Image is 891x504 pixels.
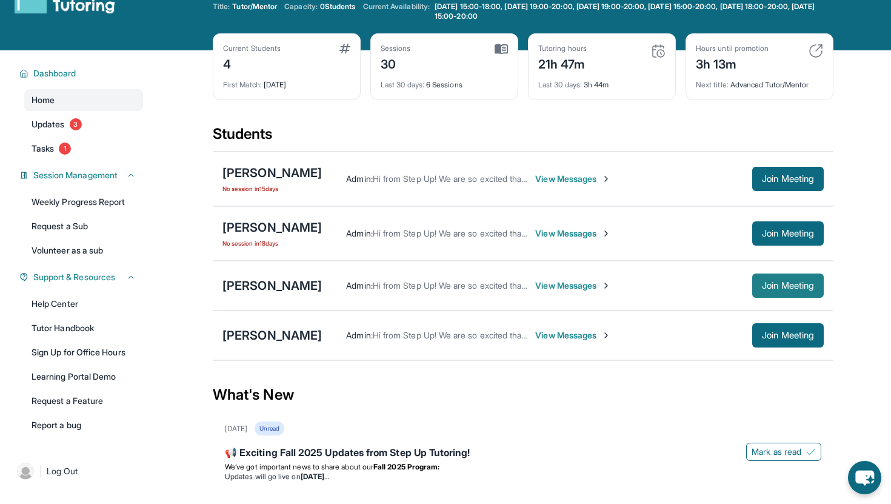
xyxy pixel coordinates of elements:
span: First Match : [223,80,262,89]
div: Unread [255,422,284,435]
span: Next title : [696,80,729,89]
div: Hours until promotion [696,44,769,53]
div: 21h 47m [538,53,587,73]
span: Home [32,94,55,106]
div: Tutoring hours [538,44,587,53]
strong: [DATE] [301,472,329,481]
div: 3h 44m [538,73,666,90]
span: Updates [32,118,65,130]
span: | [39,464,42,479]
a: Request a Sub [24,215,143,237]
span: Title: [213,2,230,12]
span: View Messages [535,329,611,341]
a: Report a bug [24,414,143,436]
span: Log Out [47,465,78,477]
span: Tasks [32,143,54,155]
span: Tutor/Mentor [232,2,277,12]
div: 4 [223,53,281,73]
div: [DATE] [223,73,350,90]
span: Admin : [346,280,372,291]
span: View Messages [535,173,611,185]
img: Chevron-Right [601,174,611,184]
a: Help Center [24,293,143,315]
a: Tasks1 [24,138,143,160]
span: Capacity: [284,2,318,12]
button: Join Meeting [752,274,824,298]
div: 6 Sessions [381,73,508,90]
span: View Messages [535,280,611,292]
div: [PERSON_NAME] [222,219,322,236]
a: Learning Portal Demo [24,366,143,388]
img: card [651,44,666,58]
button: chat-button [848,461,881,494]
a: Updates3 [24,113,143,135]
button: Session Management [28,169,136,181]
div: Advanced Tutor/Mentor [696,73,823,90]
span: Admin : [346,330,372,340]
span: Support & Resources [33,271,115,283]
span: 1 [59,143,71,155]
img: Mark as read [806,447,816,457]
span: View Messages [535,227,611,240]
strong: Fall 2025 Program: [373,462,439,471]
a: Home [24,89,143,111]
span: Last 30 days : [381,80,424,89]
div: Students [213,124,833,151]
span: Join Meeting [762,282,814,289]
span: Current Availability: [363,2,430,21]
div: What's New [213,368,833,422]
span: Session Management [33,169,118,181]
div: [DATE] [225,424,247,434]
button: Support & Resources [28,271,136,283]
img: card [809,44,823,58]
span: Join Meeting [762,230,814,237]
div: 📢 Exciting Fall 2025 Updates from Step Up Tutoring! [225,445,821,462]
span: Admin : [346,173,372,184]
div: Sessions [381,44,411,53]
span: [DATE] 15:00-18:00, [DATE] 19:00-20:00, [DATE] 19:00-20:00, [DATE] 15:00-20:00, [DATE] 18:00-20:0... [435,2,831,21]
img: Chevron-Right [601,229,611,238]
img: card [339,44,350,53]
a: Weekly Progress Report [24,191,143,213]
span: Admin : [346,228,372,238]
button: Mark as read [746,443,821,461]
a: [DATE] 15:00-18:00, [DATE] 19:00-20:00, [DATE] 19:00-20:00, [DATE] 15:00-20:00, [DATE] 18:00-20:0... [432,2,833,21]
span: Mark as read [752,446,801,458]
img: card [495,44,508,55]
img: user-img [17,463,34,480]
a: Request a Feature [24,390,143,412]
a: Volunteer as a sub [24,240,143,261]
div: [PERSON_NAME] [222,327,322,344]
div: [PERSON_NAME] [222,277,322,294]
span: 3 [70,118,82,130]
button: Join Meeting [752,323,824,348]
button: Join Meeting [752,221,824,246]
span: No session in 18 days [222,238,322,248]
button: Join Meeting [752,167,824,191]
span: Join Meeting [762,175,814,183]
div: 3h 13m [696,53,769,73]
span: Last 30 days : [538,80,582,89]
span: 0 Students [320,2,356,12]
li: Updates will go live on [225,472,821,482]
a: Tutor Handbook [24,317,143,339]
img: Chevron-Right [601,281,611,291]
span: We’ve got important news to share about our [225,462,373,471]
span: No session in 15 days [222,184,322,193]
a: |Log Out [12,458,143,485]
span: Join Meeting [762,332,814,339]
span: Dashboard [33,67,76,79]
div: Current Students [223,44,281,53]
img: Chevron-Right [601,331,611,340]
a: Sign Up for Office Hours [24,341,143,363]
div: [PERSON_NAME] [222,164,322,181]
div: 30 [381,53,411,73]
button: Dashboard [28,67,136,79]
